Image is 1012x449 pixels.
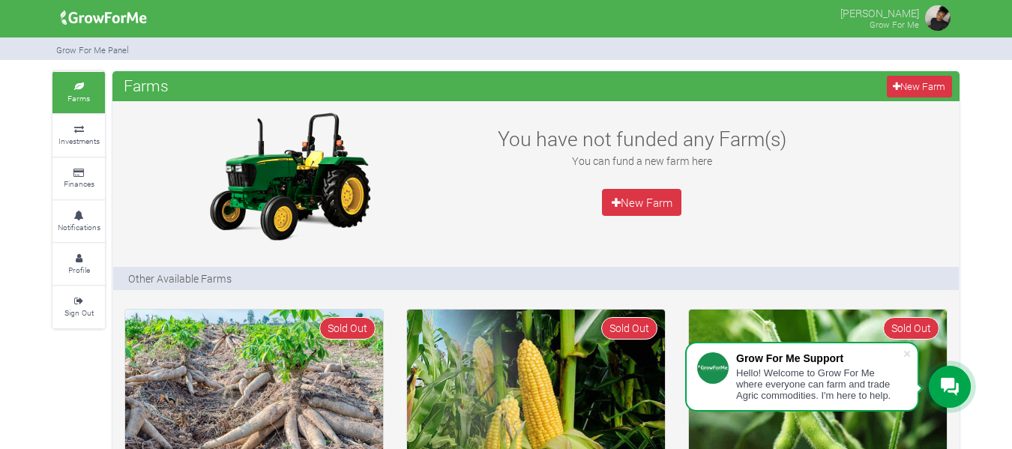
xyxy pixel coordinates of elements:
[319,317,376,339] span: Sold Out
[56,44,129,55] small: Grow For Me Panel
[52,158,105,199] a: Finances
[887,76,952,97] a: New Farm
[870,19,919,30] small: Grow For Me
[58,222,100,232] small: Notifications
[196,109,383,244] img: growforme image
[64,307,94,318] small: Sign Out
[601,317,657,339] span: Sold Out
[479,153,804,169] p: You can fund a new farm here
[68,265,90,275] small: Profile
[52,244,105,285] a: Profile
[883,317,939,339] span: Sold Out
[64,178,94,189] small: Finances
[52,115,105,156] a: Investments
[52,72,105,113] a: Farms
[120,70,172,100] span: Farms
[67,93,90,103] small: Farms
[602,189,681,216] a: New Farm
[736,352,903,364] div: Grow For Me Support
[52,201,105,242] a: Notifications
[55,3,152,33] img: growforme image
[923,3,953,33] img: growforme image
[128,271,232,286] p: Other Available Farms
[736,367,903,401] div: Hello! Welcome to Grow For Me where everyone can farm and trade Agric commodities. I'm here to help.
[840,3,919,21] p: [PERSON_NAME]
[58,136,100,146] small: Investments
[479,127,804,151] h3: You have not funded any Farm(s)
[52,286,105,328] a: Sign Out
